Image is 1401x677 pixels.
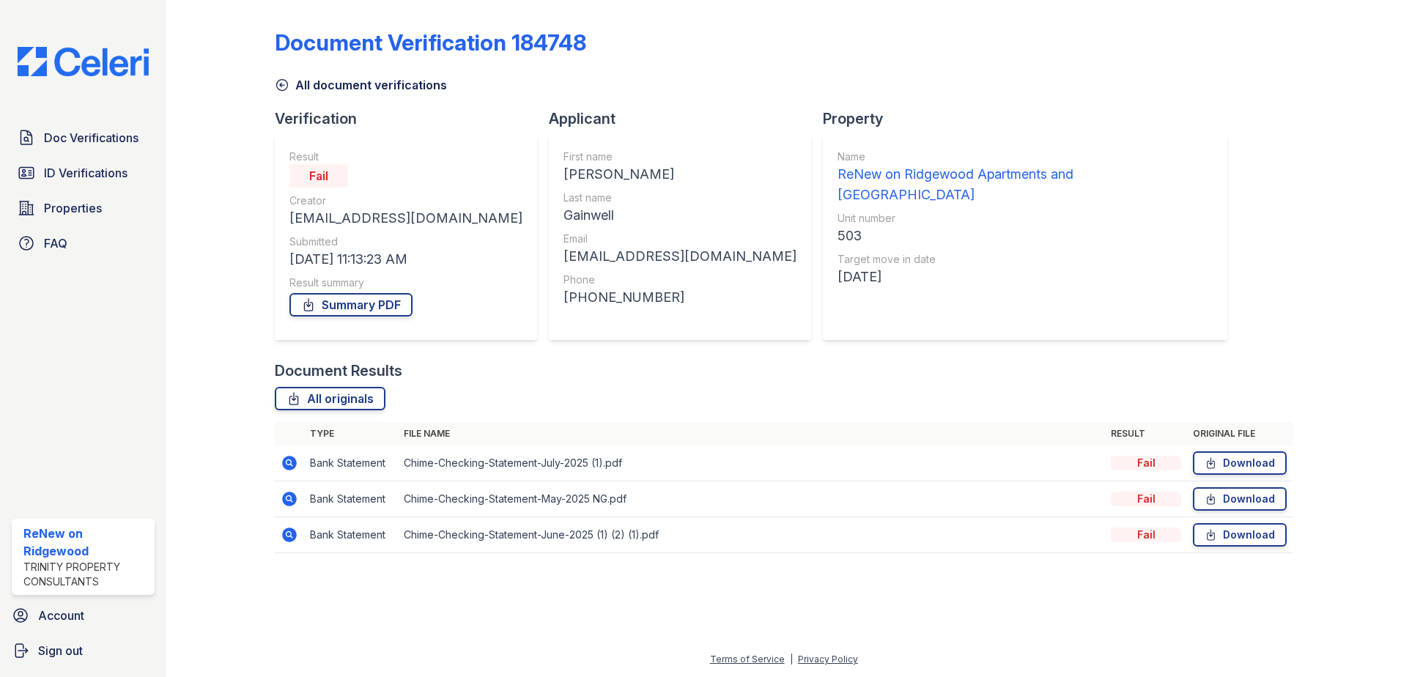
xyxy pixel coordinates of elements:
[304,422,398,445] th: Type
[1111,492,1181,506] div: Fail
[275,76,447,94] a: All document verifications
[1193,451,1287,475] a: Download
[563,232,796,246] div: Email
[275,360,402,381] div: Document Results
[798,654,858,665] a: Privacy Policy
[563,149,796,164] div: First name
[44,129,138,147] span: Doc Verifications
[563,246,796,267] div: [EMAIL_ADDRESS][DOMAIN_NAME]
[398,445,1105,481] td: Chime-Checking-Statement-July-2025 (1).pdf
[275,387,385,410] a: All originals
[289,208,522,229] div: [EMAIL_ADDRESS][DOMAIN_NAME]
[1111,528,1181,542] div: Fail
[6,47,160,76] img: CE_Logo_Blue-a8612792a0a2168367f1c8372b55b34899dd931a85d93a1a3d3e32e68fde9ad4.png
[563,273,796,287] div: Phone
[289,234,522,249] div: Submitted
[563,205,796,226] div: Gainwell
[12,193,155,223] a: Properties
[12,123,155,152] a: Doc Verifications
[44,234,67,252] span: FAQ
[289,193,522,208] div: Creator
[23,525,149,560] div: ReNew on Ridgewood
[275,29,586,56] div: Document Verification 184748
[838,267,1213,287] div: [DATE]
[398,481,1105,517] td: Chime-Checking-Statement-May-2025 NG.pdf
[6,636,160,665] a: Sign out
[790,654,793,665] div: |
[1105,422,1187,445] th: Result
[398,422,1105,445] th: File name
[549,108,823,129] div: Applicant
[563,287,796,308] div: [PHONE_NUMBER]
[838,226,1213,246] div: 503
[304,517,398,553] td: Bank Statement
[44,199,102,217] span: Properties
[38,642,83,659] span: Sign out
[23,560,149,589] div: Trinity Property Consultants
[1187,422,1293,445] th: Original file
[289,164,348,188] div: Fail
[563,164,796,185] div: [PERSON_NAME]
[838,211,1213,226] div: Unit number
[1111,456,1181,470] div: Fail
[838,252,1213,267] div: Target move in date
[38,607,84,624] span: Account
[44,164,127,182] span: ID Verifications
[838,149,1213,164] div: Name
[710,654,785,665] a: Terms of Service
[289,293,413,317] a: Summary PDF
[289,249,522,270] div: [DATE] 11:13:23 AM
[838,149,1213,205] a: Name ReNew on Ridgewood Apartments and [GEOGRAPHIC_DATA]
[823,108,1239,129] div: Property
[289,149,522,164] div: Result
[275,108,549,129] div: Verification
[6,601,160,630] a: Account
[12,229,155,258] a: FAQ
[304,481,398,517] td: Bank Statement
[289,275,522,290] div: Result summary
[838,164,1213,205] div: ReNew on Ridgewood Apartments and [GEOGRAPHIC_DATA]
[304,445,398,481] td: Bank Statement
[12,158,155,188] a: ID Verifications
[563,190,796,205] div: Last name
[398,517,1105,553] td: Chime-Checking-Statement-June-2025 (1) (2) (1).pdf
[1193,487,1287,511] a: Download
[1193,523,1287,547] a: Download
